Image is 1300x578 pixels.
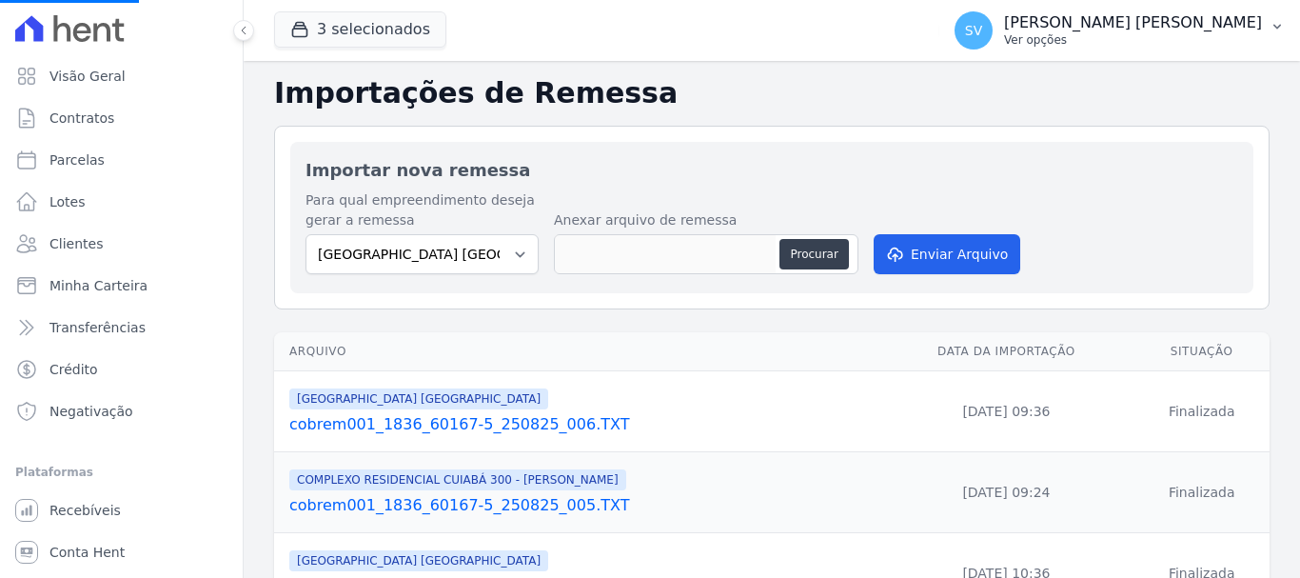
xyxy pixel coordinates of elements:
td: [DATE] 09:36 [878,371,1133,452]
span: [GEOGRAPHIC_DATA] [GEOGRAPHIC_DATA] [289,389,548,409]
a: Transferências [8,309,235,347]
a: Crédito [8,350,235,389]
span: Recebíveis [49,501,121,520]
a: cobrem001_1836_60167-5_250825_005.TXT [289,494,871,517]
td: Finalizada [1133,452,1270,533]
span: Clientes [49,234,103,253]
span: COMPLEXO RESIDENCIAL CUIABÁ 300 - [PERSON_NAME] [289,469,626,490]
span: Contratos [49,109,114,128]
a: Conta Hent [8,533,235,571]
p: Ver opções [1004,32,1262,48]
a: Recebíveis [8,491,235,529]
a: Lotes [8,183,235,221]
label: Anexar arquivo de remessa [554,210,858,230]
span: [GEOGRAPHIC_DATA] [GEOGRAPHIC_DATA] [289,550,548,571]
a: Parcelas [8,141,235,179]
span: Transferências [49,318,146,337]
span: SV [965,24,982,37]
a: Negativação [8,392,235,430]
td: [DATE] 09:24 [878,452,1133,533]
span: Conta Hent [49,543,125,562]
span: Parcelas [49,150,105,169]
h2: Importações de Remessa [274,76,1270,110]
span: Visão Geral [49,67,126,86]
a: Contratos [8,99,235,137]
th: Arquivo [274,332,878,371]
a: Minha Carteira [8,267,235,305]
span: Minha Carteira [49,276,148,295]
label: Para qual empreendimento deseja gerar a remessa [305,190,539,230]
td: Finalizada [1133,371,1270,452]
h2: Importar nova remessa [305,157,1238,183]
span: Negativação [49,402,133,421]
a: Visão Geral [8,57,235,95]
button: Enviar Arquivo [874,234,1020,274]
a: Clientes [8,225,235,263]
span: Crédito [49,360,98,379]
button: 3 selecionados [274,11,446,48]
span: Lotes [49,192,86,211]
button: Procurar [779,239,848,269]
th: Situação [1133,332,1270,371]
div: Plataformas [15,461,227,484]
a: cobrem001_1836_60167-5_250825_006.TXT [289,413,871,436]
p: [PERSON_NAME] [PERSON_NAME] [1004,13,1262,32]
th: Data da Importação [878,332,1133,371]
button: SV [PERSON_NAME] [PERSON_NAME] Ver opções [939,4,1300,57]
